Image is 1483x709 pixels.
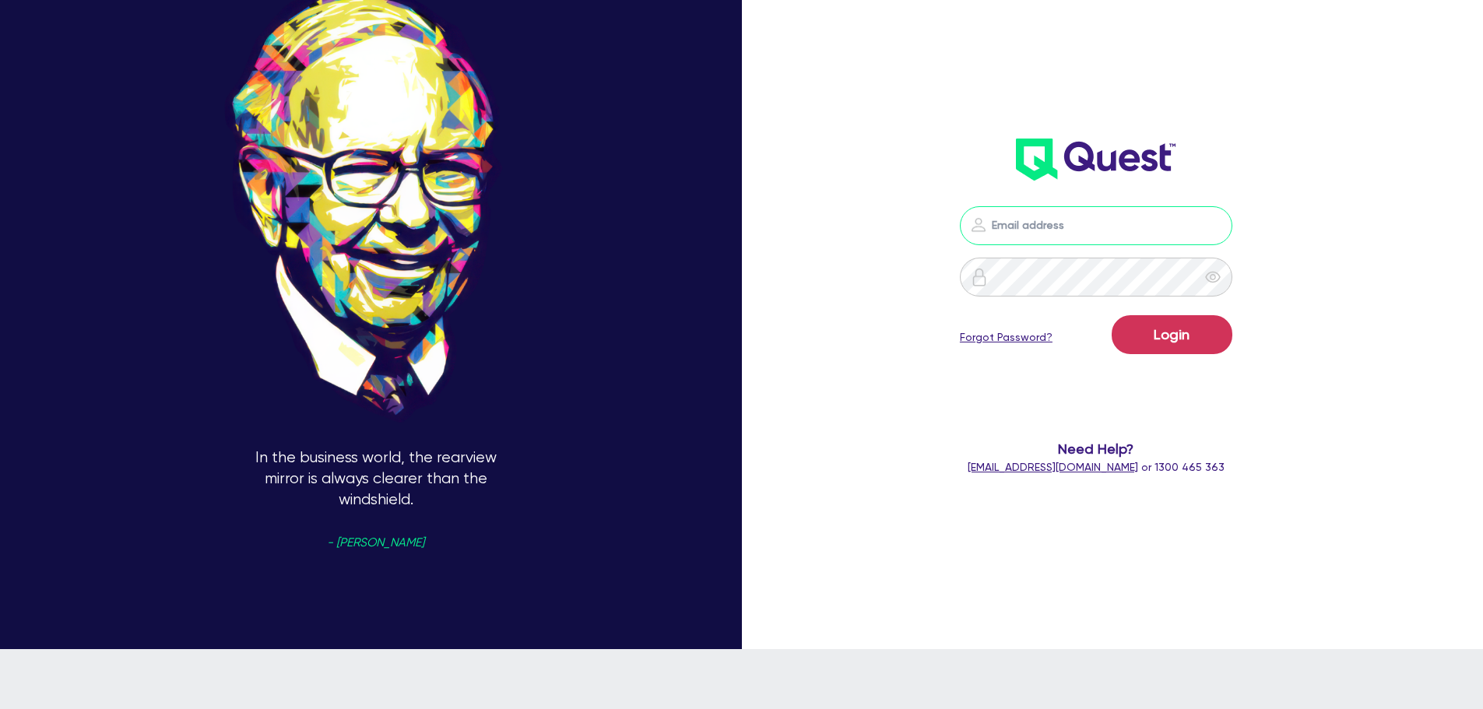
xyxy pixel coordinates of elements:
img: icon-password [969,216,988,234]
img: wH2k97JdezQIQAAAABJRU5ErkJggg== [1016,139,1176,181]
span: - [PERSON_NAME] [327,537,424,549]
span: eye [1205,269,1221,285]
input: Email address [960,206,1232,245]
span: Need Help? [898,438,1295,459]
button: Login [1112,315,1232,354]
p: In the business world, the rearview mirror is always clearer than the windshield. [251,448,501,697]
a: Forgot Password? [960,329,1053,346]
a: [EMAIL_ADDRESS][DOMAIN_NAME] [968,461,1138,473]
img: icon-password [970,268,989,286]
span: or 1300 465 363 [968,461,1225,473]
